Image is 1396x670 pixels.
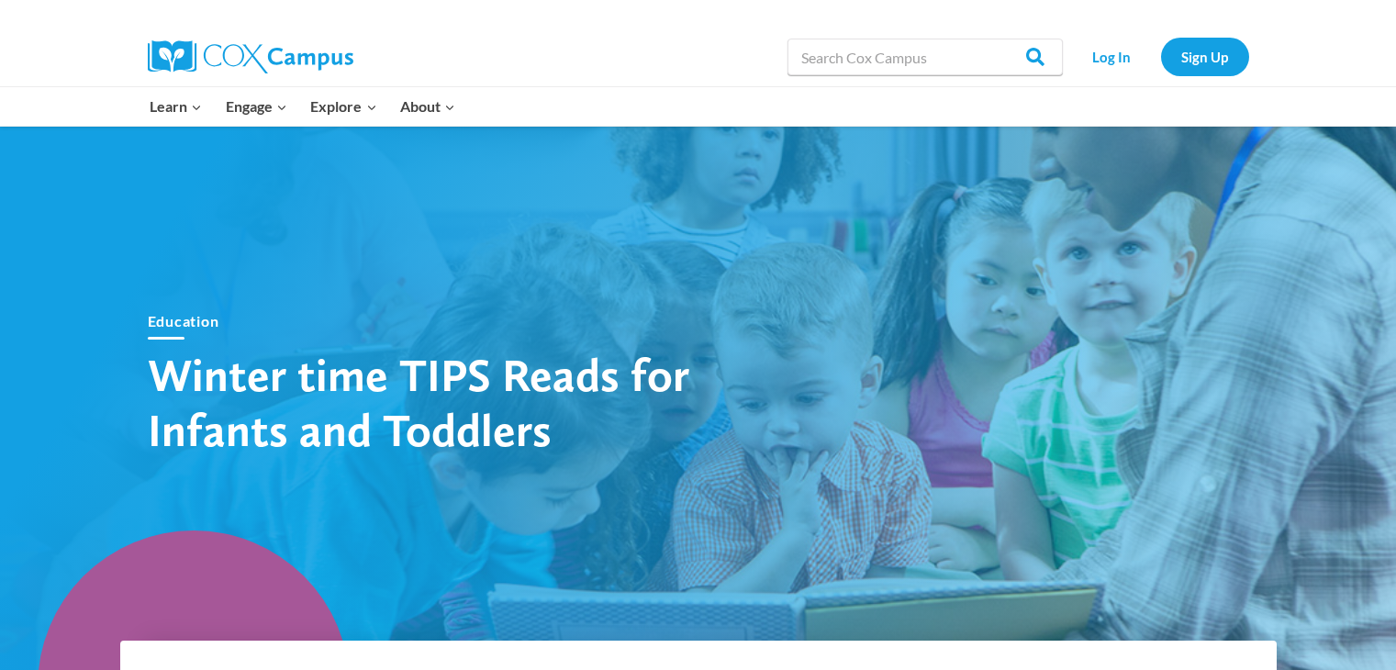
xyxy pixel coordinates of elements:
nav: Primary Navigation [139,87,467,126]
span: Engage [226,95,287,118]
a: Education [148,312,219,329]
span: About [400,95,455,118]
nav: Secondary Navigation [1072,38,1249,75]
a: Log In [1072,38,1152,75]
a: Sign Up [1161,38,1249,75]
input: Search Cox Campus [787,39,1063,75]
img: Cox Campus [148,40,353,73]
h1: Winter time TIPS Reads for Infants and Toddlers [148,347,790,457]
span: Explore [310,95,376,118]
span: Learn [150,95,202,118]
